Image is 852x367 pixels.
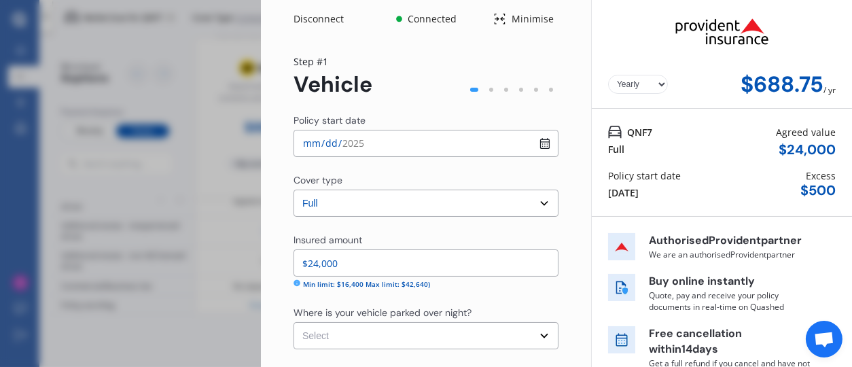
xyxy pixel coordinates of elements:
[649,233,812,249] p: Authorised Provident partner
[741,72,823,97] div: $688.75
[649,326,812,357] p: Free cancellation within 14 days
[608,186,639,200] div: [DATE]
[806,321,842,357] div: Open chat
[649,274,812,290] p: Buy online instantly
[303,279,430,290] div: Min limit: $16,400 Max limit: $42,640)
[294,130,558,157] input: dd / mm / yyyy
[294,72,372,97] div: Vehicle
[800,183,836,198] div: $ 500
[608,142,624,156] div: Full
[806,169,836,183] div: Excess
[294,306,472,319] div: Where is your vehicle parked over night?
[294,233,362,247] div: Insured amount
[294,54,372,69] div: Step # 1
[608,169,681,183] div: Policy start date
[608,326,635,353] img: free cancel icon
[608,233,635,260] img: insurer icon
[649,290,812,313] p: Quote, pay and receive your policy documents in real-time on Quashed
[649,249,812,260] p: We are an authorised Provident partner
[294,173,342,187] div: Cover type
[294,249,558,277] input: Enter insured amount
[506,12,558,26] div: Minimise
[776,125,836,139] div: Agreed value
[779,142,836,158] div: $ 24,000
[627,125,652,139] span: QNF7
[294,113,366,127] div: Policy start date
[823,72,836,97] div: / yr
[294,12,359,26] div: Disconnect
[654,5,791,57] img: Provident.png
[405,12,459,26] div: Connected
[608,274,635,301] img: buy online icon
